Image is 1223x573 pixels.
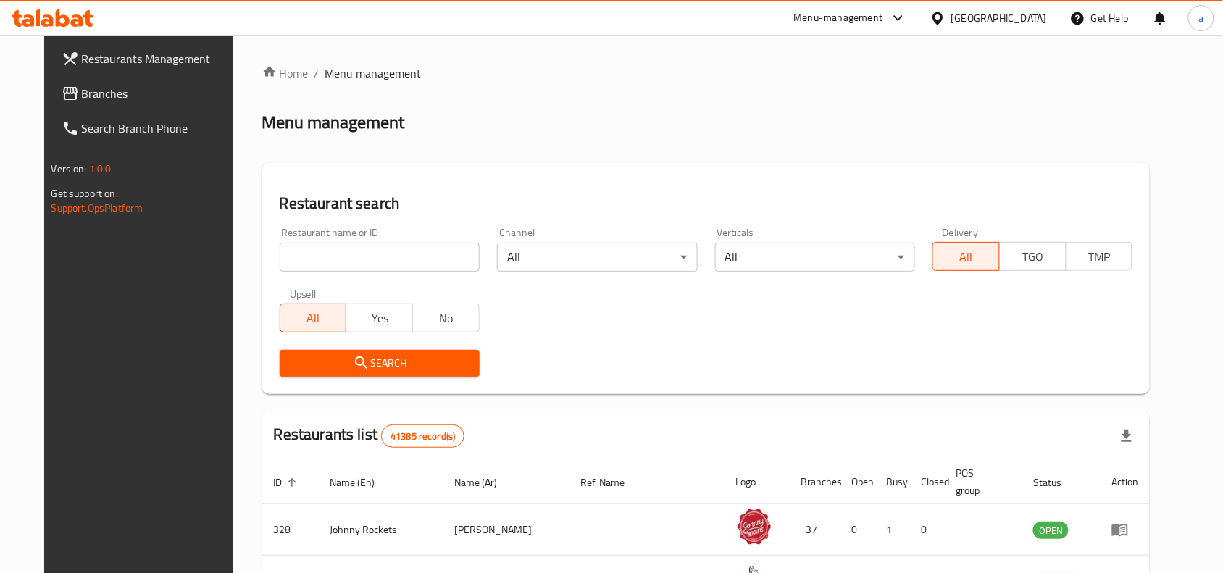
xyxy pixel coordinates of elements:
[352,308,407,329] span: Yes
[274,474,301,491] span: ID
[325,64,422,82] span: Menu management
[956,464,1005,499] span: POS group
[1100,460,1150,504] th: Action
[1072,246,1127,267] span: TMP
[1006,246,1061,267] span: TGO
[262,504,319,556] td: 328
[1033,474,1080,491] span: Status
[840,504,875,556] td: 0
[443,504,569,556] td: [PERSON_NAME]
[1111,521,1138,538] div: Menu
[314,64,320,82] li: /
[1066,242,1133,271] button: TMP
[82,120,237,137] span: Search Branch Phone
[951,10,1047,26] div: [GEOGRAPHIC_DATA]
[875,504,910,556] td: 1
[715,243,915,272] div: All
[319,504,443,556] td: Johnny Rockets
[943,227,979,238] label: Delivery
[51,159,87,178] span: Version:
[51,198,143,217] a: Support.OpsPlatform
[262,64,309,82] a: Home
[580,474,643,491] span: Ref. Name
[82,50,237,67] span: Restaurants Management
[1198,10,1203,26] span: a
[82,85,237,102] span: Branches
[910,504,945,556] td: 0
[999,242,1067,271] button: TGO
[790,460,840,504] th: Branches
[382,430,464,443] span: 41385 record(s)
[50,76,249,111] a: Branches
[50,111,249,146] a: Search Branch Phone
[939,246,994,267] span: All
[1109,419,1144,453] div: Export file
[291,354,468,372] span: Search
[290,289,317,299] label: Upsell
[497,243,697,272] div: All
[1033,522,1069,539] span: OPEN
[280,304,347,332] button: All
[736,509,772,545] img: Johnny Rockets
[280,193,1133,214] h2: Restaurant search
[381,424,464,448] div: Total records count
[875,460,910,504] th: Busy
[419,308,474,329] span: No
[840,460,875,504] th: Open
[274,424,465,448] h2: Restaurants list
[932,242,1000,271] button: All
[280,243,480,272] input: Search for restaurant name or ID..
[51,184,118,203] span: Get support on:
[280,350,480,377] button: Search
[50,41,249,76] a: Restaurants Management
[412,304,480,332] button: No
[346,304,413,332] button: Yes
[330,474,394,491] span: Name (En)
[790,504,840,556] td: 37
[454,474,516,491] span: Name (Ar)
[794,9,883,27] div: Menu-management
[89,159,112,178] span: 1.0.0
[725,460,790,504] th: Logo
[262,64,1151,82] nav: breadcrumb
[910,460,945,504] th: Closed
[262,111,405,134] h2: Menu management
[286,308,341,329] span: All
